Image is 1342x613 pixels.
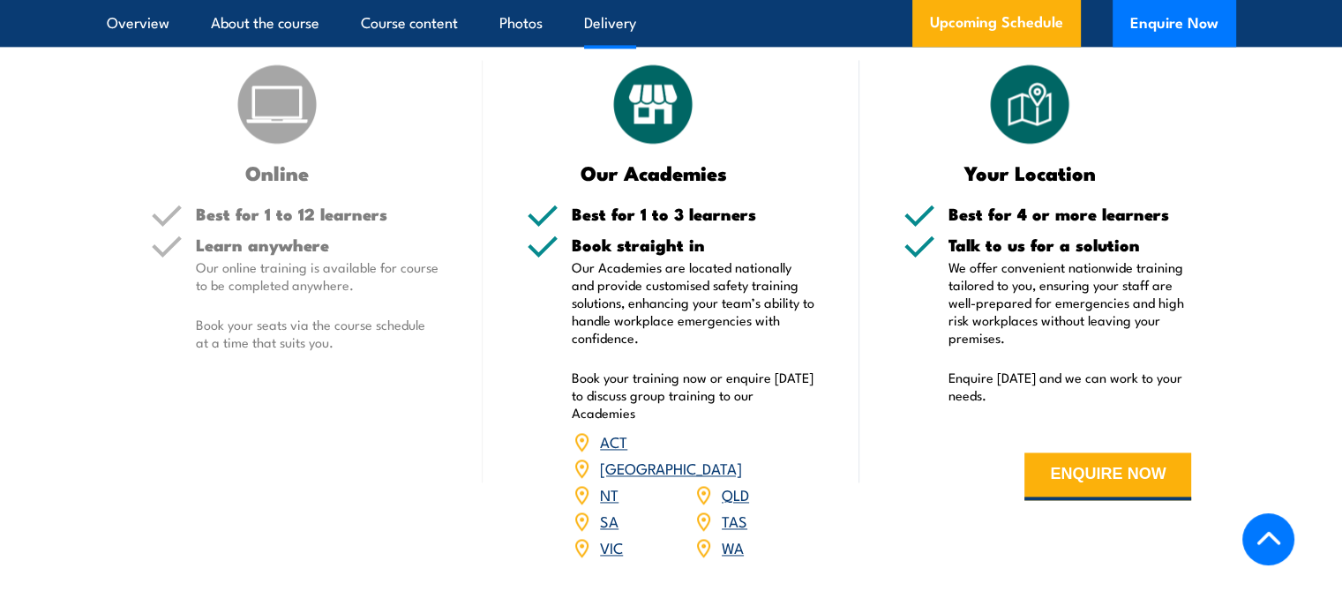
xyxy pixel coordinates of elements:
[948,369,1192,404] p: Enquire [DATE] and we can work to your needs.
[196,316,439,351] p: Book your seats via the course schedule at a time that suits you.
[196,206,439,222] h5: Best for 1 to 12 learners
[572,206,815,222] h5: Best for 1 to 3 learners
[527,162,780,183] h3: Our Academies
[196,236,439,253] h5: Learn anywhere
[151,162,404,183] h3: Online
[600,430,627,452] a: ACT
[600,457,742,478] a: [GEOGRAPHIC_DATA]
[903,162,1157,183] h3: Your Location
[948,236,1192,253] h5: Talk to us for a solution
[572,236,815,253] h5: Book straight in
[722,536,744,557] a: WA
[722,510,747,531] a: TAS
[572,258,815,347] p: Our Academies are located nationally and provide customised safety training solutions, enhancing ...
[1024,452,1191,500] button: ENQUIRE NOW
[600,510,619,531] a: SA
[948,258,1192,347] p: We offer convenient nationwide training tailored to you, ensuring your staff are well-prepared fo...
[722,483,749,505] a: QLD
[600,536,623,557] a: VIC
[948,206,1192,222] h5: Best for 4 or more learners
[196,258,439,294] p: Our online training is available for course to be completed anywhere.
[600,483,619,505] a: NT
[572,369,815,422] p: Book your training now or enquire [DATE] to discuss group training to our Academies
